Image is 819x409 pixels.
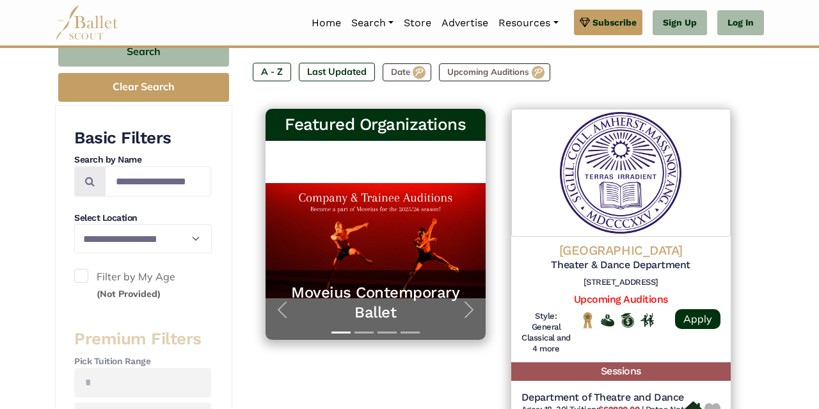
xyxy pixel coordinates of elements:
[511,109,731,237] img: Logo
[574,293,668,305] a: Upcoming Auditions
[640,313,654,327] img: In Person
[299,63,375,81] label: Last Updated
[653,10,707,36] a: Sign Up
[493,10,563,36] a: Resources
[621,313,634,328] img: Offers Scholarship
[74,127,211,149] h3: Basic Filters
[581,312,594,328] img: National
[592,15,637,29] span: Subscribe
[601,314,614,326] img: Offers Financial Aid
[521,242,721,259] h4: [GEOGRAPHIC_DATA]
[74,328,211,350] h3: Premium Filters
[378,325,397,340] button: Slide 3
[354,325,374,340] button: Slide 2
[580,15,590,29] img: gem.svg
[521,277,721,288] h6: [STREET_ADDRESS]
[521,391,685,405] h5: Department of Theatre and Dance
[74,212,211,225] h4: Select Location
[276,114,475,136] h3: Featured Organizations
[331,325,351,340] button: Slide 1
[74,355,211,368] h4: Pick Tuition Range
[399,10,436,36] a: Store
[105,166,211,196] input: Search by names...
[383,63,431,81] label: Date
[521,259,721,272] h5: Theater & Dance Department
[58,73,229,102] button: Clear Search
[278,283,473,323] a: Moveius Contemporary Ballet
[521,311,571,355] h6: Style: General Classical and 4 more
[306,10,346,36] a: Home
[253,63,291,81] label: A - Z
[574,10,642,35] a: Subscribe
[675,309,720,329] a: Apply
[436,10,493,36] a: Advertise
[74,269,211,301] label: Filter by My Age
[346,10,399,36] a: Search
[717,10,764,36] a: Log In
[97,288,161,300] small: (Not Provided)
[401,325,420,340] button: Slide 4
[511,362,731,381] h5: Sessions
[58,36,229,67] button: Search
[439,63,550,81] label: Upcoming Auditions
[74,154,211,166] h4: Search by Name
